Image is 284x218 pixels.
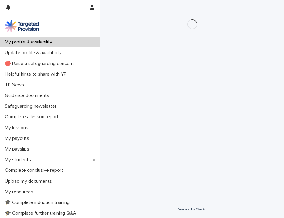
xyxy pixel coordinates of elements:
[2,178,57,184] p: Upload my documents
[2,103,61,109] p: Safeguarding newsletter
[2,50,67,56] p: Update profile & availability
[2,125,33,131] p: My lessons
[2,114,63,120] p: Complete a lesson report
[177,207,207,211] a: Powered By Stacker
[2,136,34,141] p: My payouts
[2,39,57,45] p: My profile & availability
[2,71,71,77] p: Helpful hints to share with YP
[2,189,38,195] p: My resources
[2,146,34,152] p: My payslips
[2,168,68,173] p: Complete conclusive report
[2,157,36,163] p: My students
[2,210,81,216] p: 🎓 Complete further training Q&A
[5,20,39,32] img: M5nRWzHhSzIhMunXDL62
[2,200,74,206] p: 🎓 Complete induction training
[2,82,29,88] p: TP News
[2,93,54,99] p: Guidance documents
[2,61,78,67] p: 🔴 Raise a safeguarding concern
